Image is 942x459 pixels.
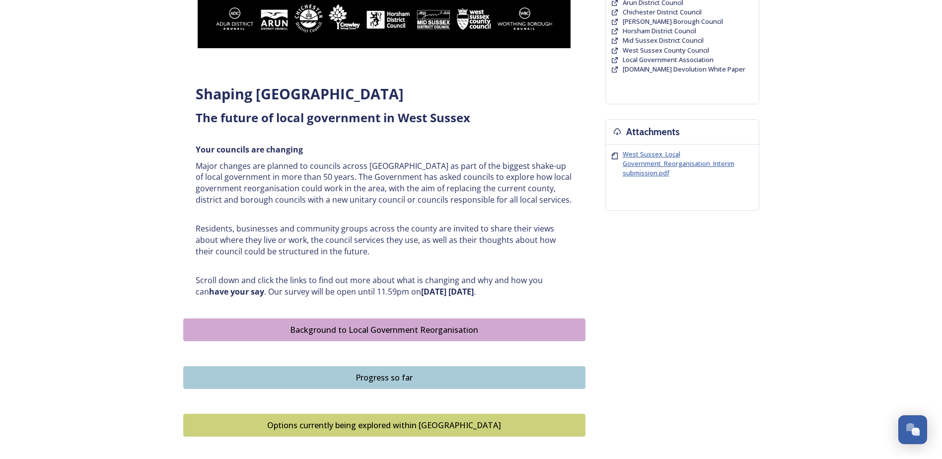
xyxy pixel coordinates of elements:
span: Horsham District Council [623,26,696,35]
a: [DOMAIN_NAME] Devolution White Paper [623,65,745,74]
div: Background to Local Government Reorganisation [189,324,580,336]
strong: Your councils are changing [196,144,303,155]
span: Local Government Association [623,55,714,64]
a: [PERSON_NAME] Borough Council [623,17,723,26]
p: Scroll down and click the links to find out more about what is changing and why and how you can .... [196,275,573,297]
h3: Attachments [626,125,680,139]
strong: [DATE] [448,286,474,297]
button: Options currently being explored within West Sussex [183,414,585,437]
div: Options currently being explored within [GEOGRAPHIC_DATA] [189,419,580,431]
p: Major changes are planned to councils across [GEOGRAPHIC_DATA] as part of the biggest shake-up of... [196,160,573,206]
a: Local Government Association [623,55,714,65]
strong: [DATE] [421,286,446,297]
strong: Shaping [GEOGRAPHIC_DATA] [196,84,404,103]
a: Horsham District Council [623,26,696,36]
button: Progress so far [183,366,585,389]
div: Progress so far [189,372,580,383]
a: Chichester District Council [623,7,702,17]
span: West Sussex_Local Government_Reorganisation_Interim submission.pdf [623,150,734,177]
strong: have your say [209,286,264,297]
a: West Sussex County Council [623,46,709,55]
strong: The future of local government in West Sussex [196,109,470,126]
p: Residents, businesses and community groups across the county are invited to share their views abo... [196,223,573,257]
button: Open Chat [898,415,927,444]
span: Chichester District Council [623,7,702,16]
a: Mid Sussex District Council [623,36,704,45]
button: Background to Local Government Reorganisation [183,318,585,341]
